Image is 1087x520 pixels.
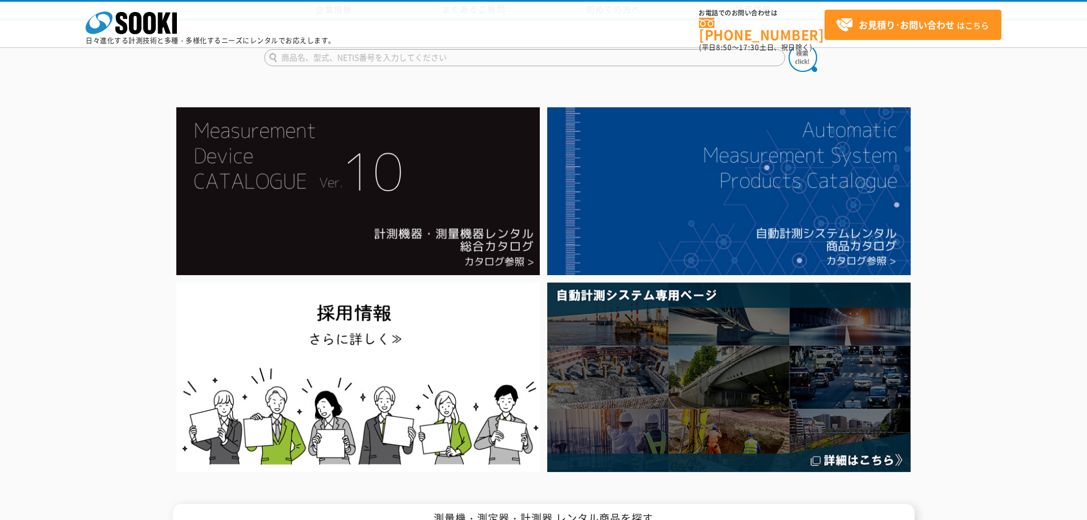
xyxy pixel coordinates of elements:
[547,283,911,471] img: 自動計測システム専用ページ
[699,10,825,17] span: お電話でのお問い合わせは
[176,283,540,471] img: SOOKI recruit
[859,18,955,31] strong: お見積り･お問い合わせ
[547,107,911,275] img: 自動計測システムカタログ
[716,42,732,53] span: 8:50
[836,17,989,34] span: はこちら
[86,37,336,44] p: 日々進化する計測技術と多種・多様化するニーズにレンタルでお応えします。
[789,43,817,72] img: btn_search.png
[825,10,1001,40] a: お見積り･お問い合わせはこちら
[739,42,759,53] span: 17:30
[264,49,785,66] input: 商品名、型式、NETIS番号を入力してください
[699,42,812,53] span: (平日 ～ 土日、祝日除く)
[176,107,540,275] img: Catalog Ver10
[699,18,825,41] a: [PHONE_NUMBER]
